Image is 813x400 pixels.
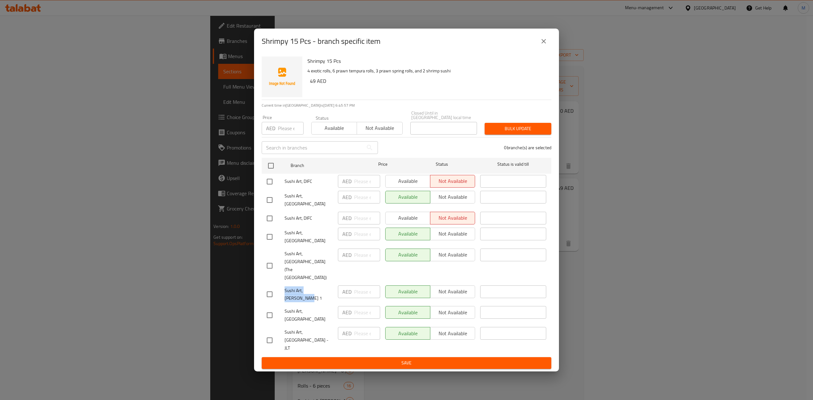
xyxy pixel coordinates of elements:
[354,191,380,203] input: Please enter price
[262,103,551,108] p: Current time in [GEOGRAPHIC_DATA] is [DATE] 6:45:57 PM
[307,57,546,65] h6: Shrimpy 15 Pcs
[354,249,380,261] input: Please enter price
[262,141,363,154] input: Search in branches
[285,229,333,245] span: Sushi Art, [GEOGRAPHIC_DATA]
[285,287,333,303] span: Sushi Art, [PERSON_NAME] 1
[342,230,352,238] p: AED
[342,251,352,259] p: AED
[362,160,404,168] span: Price
[480,160,546,168] span: Status is valid till
[310,77,546,85] h6: 49 AED
[359,123,400,133] span: Not available
[504,144,551,151] p: 0 branche(s) are selected
[342,193,352,201] p: AED
[285,214,333,222] span: Sushi Art, DIFC
[536,34,551,49] button: close
[262,36,380,46] h2: Shrimpy 15 Pcs - branch specific item
[285,192,333,208] span: Sushi Art, [GEOGRAPHIC_DATA]
[285,177,333,185] span: Sushi Art, DIFC
[357,122,402,135] button: Not available
[354,327,380,340] input: Please enter price
[262,357,551,369] button: Save
[342,288,352,296] p: AED
[485,123,551,135] button: Bulk update
[354,285,380,298] input: Please enter price
[409,160,475,168] span: Status
[342,177,352,185] p: AED
[278,122,304,135] input: Please enter price
[285,307,333,323] span: Sushi Art, [GEOGRAPHIC_DATA]
[311,122,357,135] button: Available
[262,57,302,97] img: Shrimpy 15 Pcs
[285,328,333,352] span: Sushi Art, [GEOGRAPHIC_DATA] - JLT
[354,175,380,188] input: Please enter price
[354,306,380,319] input: Please enter price
[291,162,357,170] span: Branch
[266,124,275,132] p: AED
[267,359,546,367] span: Save
[342,309,352,316] p: AED
[285,250,333,282] span: Sushi Art, [GEOGRAPHIC_DATA] (The [GEOGRAPHIC_DATA])
[307,67,546,75] p: 4 exotic rolls, 6 prawn tempura rolls, 3 prawn spring rolls, and 2 shrimp sushi
[314,123,354,133] span: Available
[342,214,352,222] p: AED
[354,228,380,240] input: Please enter price
[354,212,380,224] input: Please enter price
[490,125,546,133] span: Bulk update
[342,330,352,337] p: AED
